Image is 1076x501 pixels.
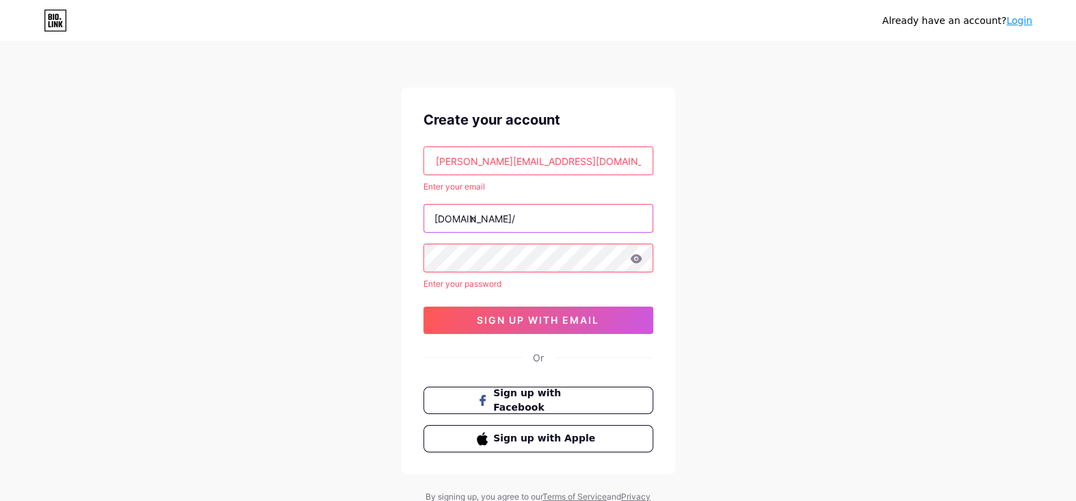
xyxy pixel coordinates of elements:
input: username [424,205,653,232]
button: Sign up with Apple [423,425,653,452]
div: Enter your password [423,278,653,290]
button: Sign up with Facebook [423,387,653,414]
div: [DOMAIN_NAME]/ [434,211,515,226]
input: Email [424,147,653,175]
div: Already have an account? [882,14,1032,28]
span: sign up with email [477,314,599,326]
a: Login [1006,15,1032,26]
div: Or [533,350,544,365]
div: Enter your email [423,181,653,193]
span: Sign up with Apple [493,431,599,446]
div: Create your account [423,110,653,130]
span: Sign up with Facebook [493,386,599,415]
button: sign up with email [423,307,653,334]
